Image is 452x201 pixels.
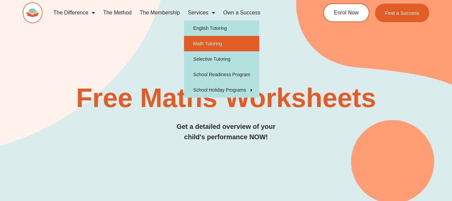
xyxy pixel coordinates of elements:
[23,69,430,74] h4: SUCCESS TUTORING​
[184,36,259,51] a: Math Tutoring
[385,10,420,15] span: Find a Success
[184,82,259,98] a: School Holiday Programs
[49,5,99,20] a: The Difference
[136,5,184,20] a: The Membership
[334,10,359,15] span: Enrol Now
[184,67,259,82] a: School Readiness Program
[219,5,264,20] a: Own a Success
[323,3,369,22] a: Enrol Now
[49,5,300,20] nav: Menu
[184,51,259,67] a: Selective Tutoring
[184,5,219,20] a: Services
[341,125,452,201] iframe: Chat Widget
[184,20,259,98] ul: Services
[23,121,430,142] h3: Get a detailed overview of your child's performance NOW!
[184,20,259,36] a: English Tutoring
[23,85,430,111] h2: Free Maths Worksheets​
[99,5,135,20] a: The Method
[375,4,430,22] a: Find a Success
